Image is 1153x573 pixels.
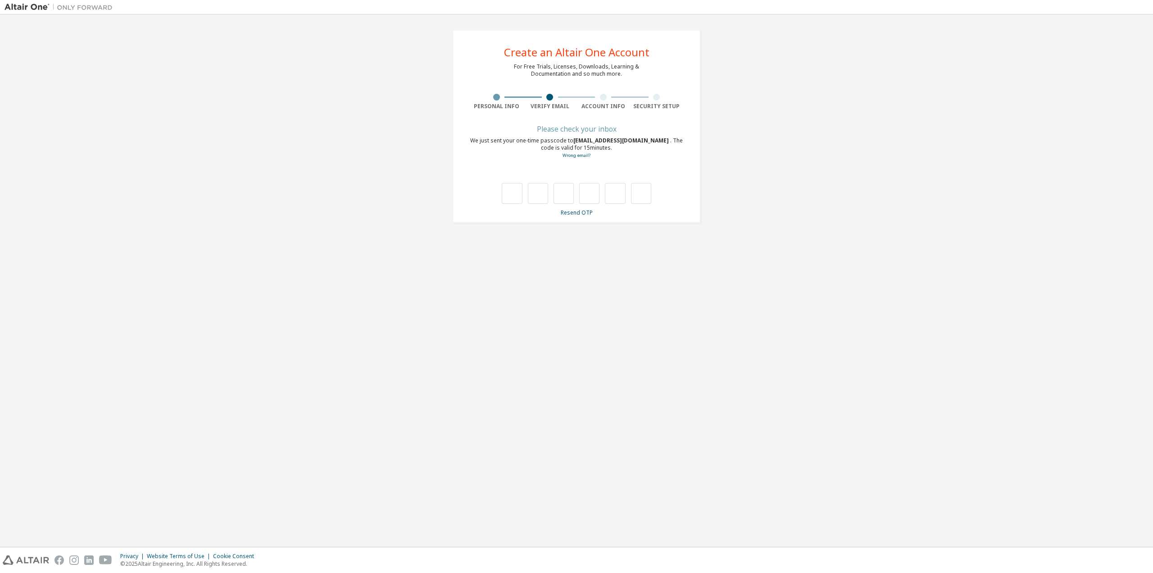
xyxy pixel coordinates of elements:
[563,152,590,158] a: Go back to the registration form
[3,555,49,565] img: altair_logo.svg
[147,553,213,560] div: Website Terms of Use
[630,103,684,110] div: Security Setup
[120,553,147,560] div: Privacy
[514,63,639,78] div: For Free Trials, Licenses, Downloads, Learning & Documentation and so much more.
[523,103,577,110] div: Verify Email
[120,560,259,568] p: © 2025 Altair Engineering, Inc. All Rights Reserved.
[576,103,630,110] div: Account Info
[561,209,593,216] a: Resend OTP
[573,137,670,144] span: [EMAIL_ADDRESS][DOMAIN_NAME]
[504,47,649,58] div: Create an Altair One Account
[470,137,683,159] div: We just sent your one-time passcode to . The code is valid for 15 minutes.
[470,103,523,110] div: Personal Info
[99,555,112,565] img: youtube.svg
[54,555,64,565] img: facebook.svg
[69,555,79,565] img: instagram.svg
[84,555,94,565] img: linkedin.svg
[213,553,259,560] div: Cookie Consent
[5,3,117,12] img: Altair One
[470,126,683,132] div: Please check your inbox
